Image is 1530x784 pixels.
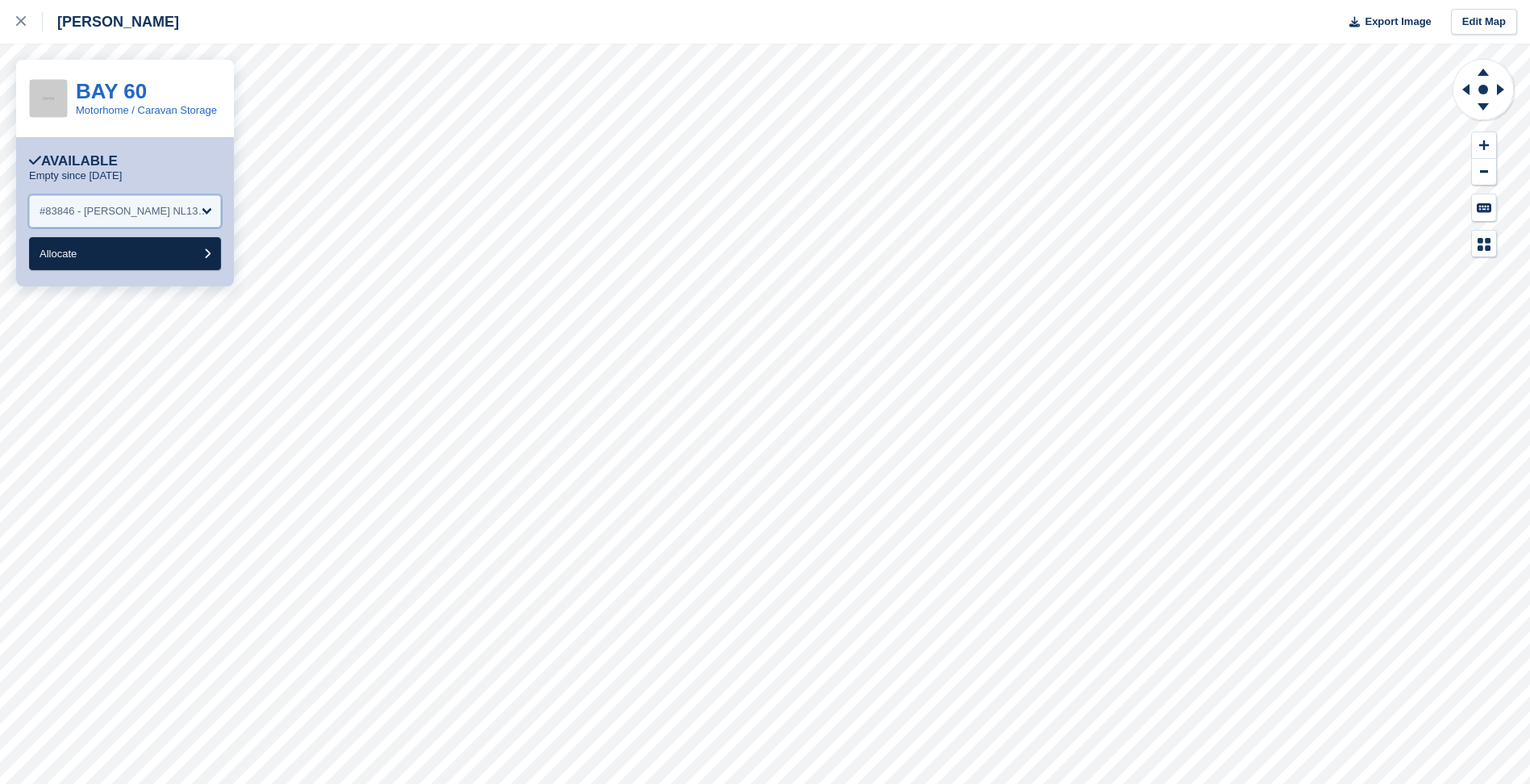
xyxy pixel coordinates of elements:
[1472,194,1496,221] button: Keyboard Shortcuts
[40,203,211,219] div: #83846 - [PERSON_NAME] NL13 LYP
[1472,231,1496,257] button: Map Legend
[43,12,179,31] div: [PERSON_NAME]
[30,80,67,117] img: 256x256-placeholder-a091544baa16b46aadf0b611073c37e8ed6a367829ab441c3b0103e7cf8a5b1b.png
[1340,9,1432,35] button: Export Image
[1365,14,1431,30] span: Export Image
[1472,132,1496,159] button: Zoom In
[76,104,217,116] a: Motorhome / Caravan Storage
[76,79,147,103] a: BAY 60
[1472,159,1496,186] button: Zoom Out
[29,153,118,169] div: Available
[29,237,221,270] button: Allocate
[40,248,77,260] span: Allocate
[1451,9,1517,35] a: Edit Map
[29,169,122,182] p: Empty since [DATE]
